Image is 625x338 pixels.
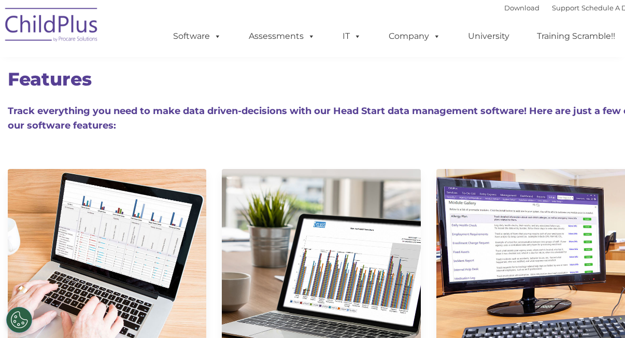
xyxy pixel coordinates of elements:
[378,26,451,47] a: Company
[504,4,539,12] a: Download
[552,4,579,12] a: Support
[458,26,520,47] a: University
[332,26,372,47] a: IT
[163,26,232,47] a: Software
[238,26,325,47] a: Assessments
[8,68,92,90] span: Features
[6,307,32,333] button: Cookies Settings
